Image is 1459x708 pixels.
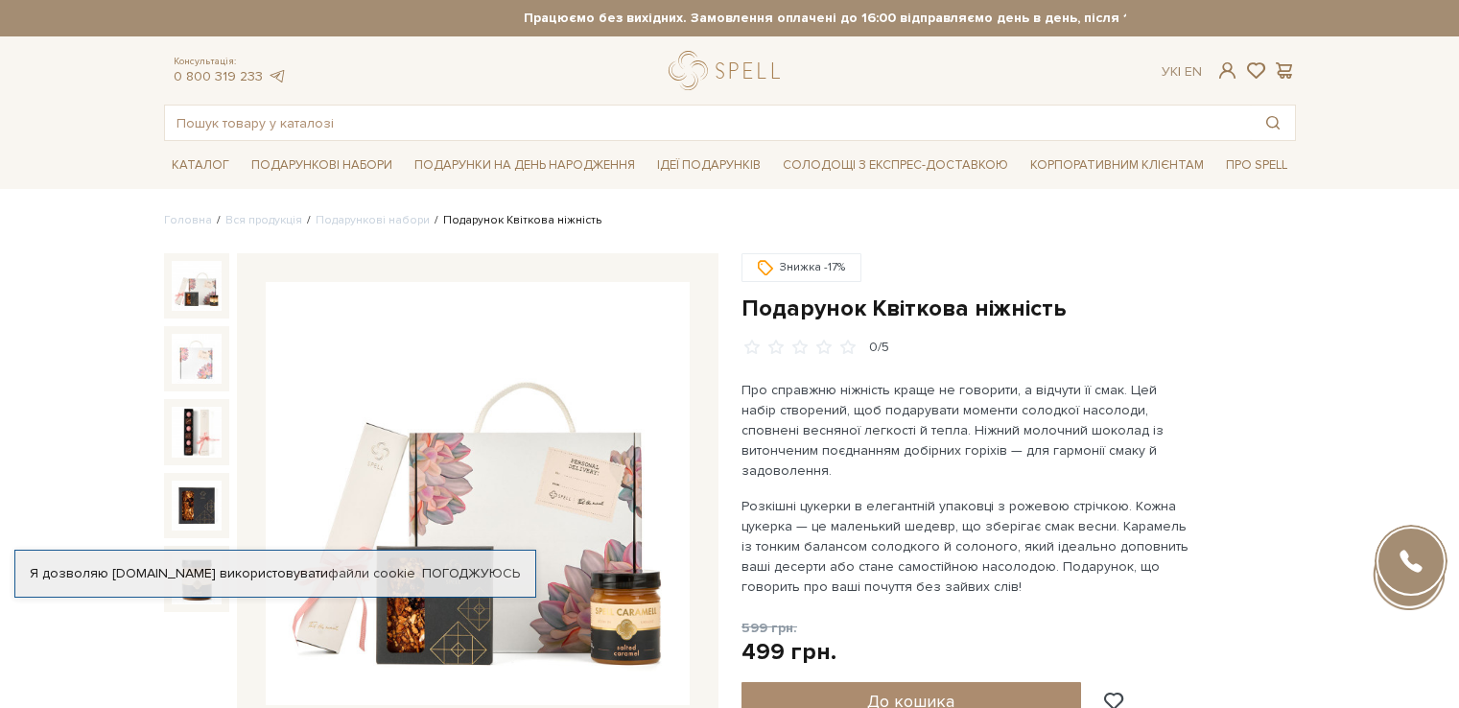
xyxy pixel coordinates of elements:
[225,213,302,227] a: Вся продукція
[741,294,1296,323] h1: Подарунок Квіткова ніжність
[172,334,222,384] img: Подарунок Квіткова ніжність
[1178,63,1181,80] span: |
[164,213,212,227] a: Головна
[1162,63,1202,81] div: Ук
[869,339,889,357] div: 0/5
[174,68,263,84] a: 0 800 319 233
[15,565,535,582] div: Я дозволяю [DOMAIN_NAME] використовувати
[1023,149,1212,181] a: Корпоративним клієнтам
[328,565,415,581] a: файли cookie
[174,56,287,68] span: Консультація:
[172,407,222,457] img: Подарунок Квіткова ніжність
[172,481,222,531] img: Подарунок Квіткова ніжність
[164,151,237,180] span: Каталог
[430,212,601,229] li: Подарунок Квіткова ніжність
[1218,151,1295,180] span: Про Spell
[422,565,520,582] a: Погоджуюсь
[268,68,287,84] a: telegram
[669,51,788,90] a: logo
[741,637,836,667] div: 499 грн.
[741,253,861,282] div: Знижка -17%
[266,282,690,706] img: Подарунок Квіткова ніжність
[244,151,400,180] span: Подарункові набори
[172,261,222,311] img: Подарунок Квіткова ніжність
[316,213,430,227] a: Подарункові набори
[1185,63,1202,80] a: En
[407,151,643,180] span: Подарунки на День народження
[165,106,1251,140] input: Пошук товару у каталозі
[741,620,797,636] span: 599 грн.
[1251,106,1295,140] button: Пошук товару у каталозі
[741,380,1191,481] p: Про справжню ніжність краще не говорити, а відчути її смак. Цей набір створений, щоб подарувати м...
[649,151,768,180] span: Ідеї подарунків
[741,496,1191,597] p: Розкішні цукерки в елегантній упаковці з рожевою стрічкою. Кожна цукерка — це маленький шедевр, щ...
[775,149,1016,181] a: Солодощі з експрес-доставкою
